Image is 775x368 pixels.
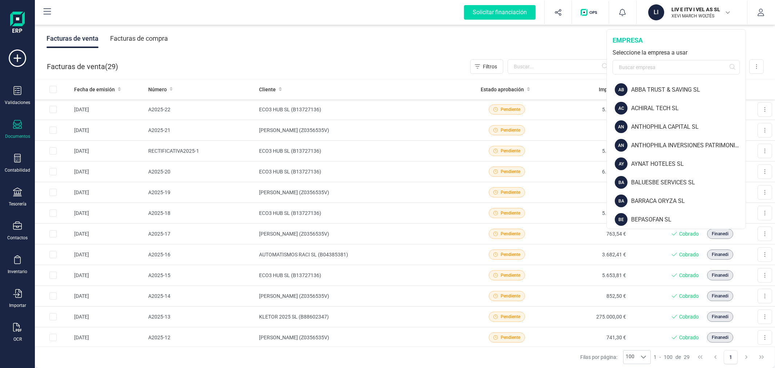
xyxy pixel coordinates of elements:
[49,251,57,258] div: Row Selected a6c08d81-ddcb-43eb-94ec-72c81760e274
[256,182,466,203] td: [PERSON_NAME] (Z0356535V)
[49,189,57,196] div: Row Selected 01b906b4-fa89-48ae-8f99-4692df9cfe76
[71,99,145,120] td: [DATE]
[679,251,699,258] span: Cobrado
[256,327,466,348] td: [PERSON_NAME] (Z0356535V)
[470,59,503,74] button: Filtros
[49,127,57,134] div: Row Selected 25697bd7-8f4d-407c-b60d-9d741828d916
[71,182,145,203] td: [DATE]
[654,353,657,361] span: 1
[71,224,145,244] td: [DATE]
[256,244,466,265] td: AUTOMATISMOS RACI SL (B04385381)
[615,120,627,133] div: AN
[755,350,768,364] button: Last Page
[10,12,25,35] img: Logo Finanedi
[71,161,145,182] td: [DATE]
[679,292,699,300] span: Cobrado
[145,182,257,203] td: A2025-19
[712,334,728,341] span: Finanedi
[615,139,627,152] div: AN
[483,63,497,70] span: Filtros
[47,59,118,74] div: Facturas de venta ( )
[259,86,276,93] span: Cliente
[49,313,57,320] div: Row Selected 4e75d889-8382-40b8-93be-4ed94337f458
[675,353,681,361] span: de
[671,6,730,13] p: LIV E ITV I VEL AS SL
[108,61,116,72] span: 29
[679,272,699,279] span: Cobrado
[645,1,738,24] button: LILIV E ITV I VEL AS SLXEVI MARCH WOLTÉS
[501,313,520,320] span: Pendiente
[71,307,145,327] td: [DATE]
[256,286,466,307] td: [PERSON_NAME] (Z0356535V)
[49,168,57,175] div: Row Selected 27ad9cc1-d052-448d-bb07-a81c140199e4
[256,161,466,182] td: ECO3 HUB SL (B13727136)
[548,224,629,244] td: 763,54 €
[693,350,707,364] button: First Page
[501,334,520,341] span: Pendiente
[145,224,257,244] td: A2025-17
[49,230,57,237] div: Row Selected aa2c1166-ebe8-4bfa-8484-0913611ac9c0
[256,99,466,120] td: ECO3 HUB SL (B13727136)
[145,244,257,265] td: A2025-16
[49,106,57,113] div: Row Selected d87edd2c-7ad8-43c0-84a6-a4fd1dd7bdbe
[615,195,627,207] div: BA
[145,99,257,120] td: A2025-22
[615,213,627,226] div: BE
[145,141,257,161] td: RECTIFICATIVA2025-1
[74,86,115,93] span: Fecha de emisión
[709,350,722,364] button: Previous Page
[581,9,600,16] img: Logo de OPS
[110,29,168,48] div: Facturas de compra
[548,203,629,224] td: 5.653,81 €
[256,307,466,327] td: KLETOR 2025 SL (B88602347)
[648,4,664,20] div: LI
[49,209,57,217] div: Row Selected eb2b4952-f20c-477a-b02b-a16925fbb247
[712,293,728,299] span: Finanedi
[654,353,690,361] div: -
[501,210,520,216] span: Pendiente
[145,327,257,348] td: A2025-12
[9,201,27,207] div: Tesorería
[580,350,651,364] div: Filas por página:
[501,127,520,133] span: Pendiente
[501,272,520,279] span: Pendiente
[679,334,699,341] span: Cobrado
[631,215,746,224] div: BEPASOFAN SL
[481,86,524,93] span: Estado aprobación
[576,1,604,24] button: Logo de OPS
[256,120,466,141] td: [PERSON_NAME] (Z0356535V)
[49,292,57,300] div: Row Selected a1a63c8b-eea6-45a7-835a-d235d513770d
[256,141,466,161] td: ECO3 HUB SL (B13727136)
[7,235,28,241] div: Contactos
[548,161,629,182] td: 6.706,97 €
[148,86,167,93] span: Número
[548,265,629,286] td: 5.653,81 €
[712,231,728,237] span: Finanedi
[71,203,145,224] td: [DATE]
[49,86,57,93] div: All items unselected
[49,147,57,155] div: Row Selected f60c3c7f-e44e-4423-acc8-46856b1dc125
[631,178,746,187] div: BALUESBE SERVICES SL
[256,203,466,224] td: ECO3 HUB SL (B13727136)
[623,351,637,364] span: 100
[145,265,257,286] td: A2025-15
[613,48,740,57] div: Seleccione la empresa a usar
[548,141,629,161] td: 5.653,81 €
[679,230,699,237] span: Cobrado
[5,133,30,139] div: Documentos
[684,353,690,361] span: 29
[145,286,257,307] td: A2025-14
[664,353,673,361] span: 100
[49,272,57,279] div: Row Selected c6e21d8c-2f9e-4044-b85d-2489977154b8
[631,197,746,205] div: BARRACA ORYZA SL
[501,251,520,258] span: Pendiente
[71,120,145,141] td: [DATE]
[631,141,746,150] div: ANTHOPHILA INVERSIONES PATRIMONIALES SL
[548,307,629,327] td: 275.000,00 €
[548,99,629,120] td: 5.653,81 €
[47,29,98,48] div: Facturas de venta
[9,303,26,308] div: Importar
[145,307,257,327] td: A2025-13
[501,106,520,113] span: Pendiente
[671,13,730,19] p: XEVI MARCH WOLTÉS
